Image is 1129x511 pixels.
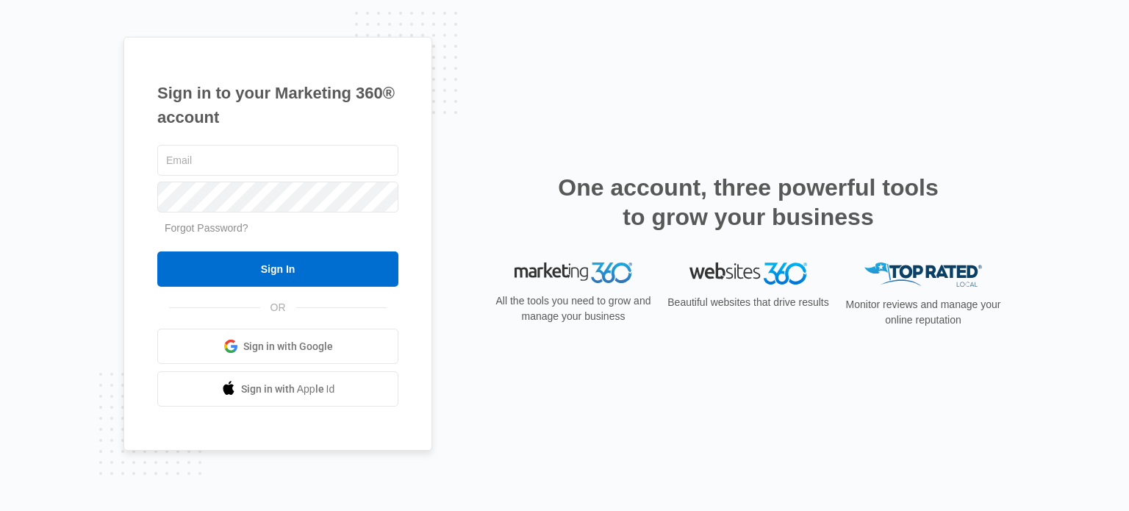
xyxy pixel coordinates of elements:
span: Sign in with Google [243,339,333,354]
h1: Sign in to your Marketing 360® account [157,81,398,129]
a: Forgot Password? [165,222,248,234]
img: Top Rated Local [864,262,982,287]
span: OR [260,300,296,315]
input: Sign In [157,251,398,287]
p: Monitor reviews and manage your online reputation [841,297,1006,328]
a: Sign in with Apple Id [157,371,398,407]
p: All the tools you need to grow and manage your business [491,293,656,324]
input: Email [157,145,398,176]
h2: One account, three powerful tools to grow your business [553,173,943,232]
span: Sign in with Apple Id [241,382,335,397]
img: Websites 360 [689,262,807,284]
a: Sign in with Google [157,329,398,364]
p: Beautiful websites that drive results [666,295,831,310]
img: Marketing 360 [515,262,632,283]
